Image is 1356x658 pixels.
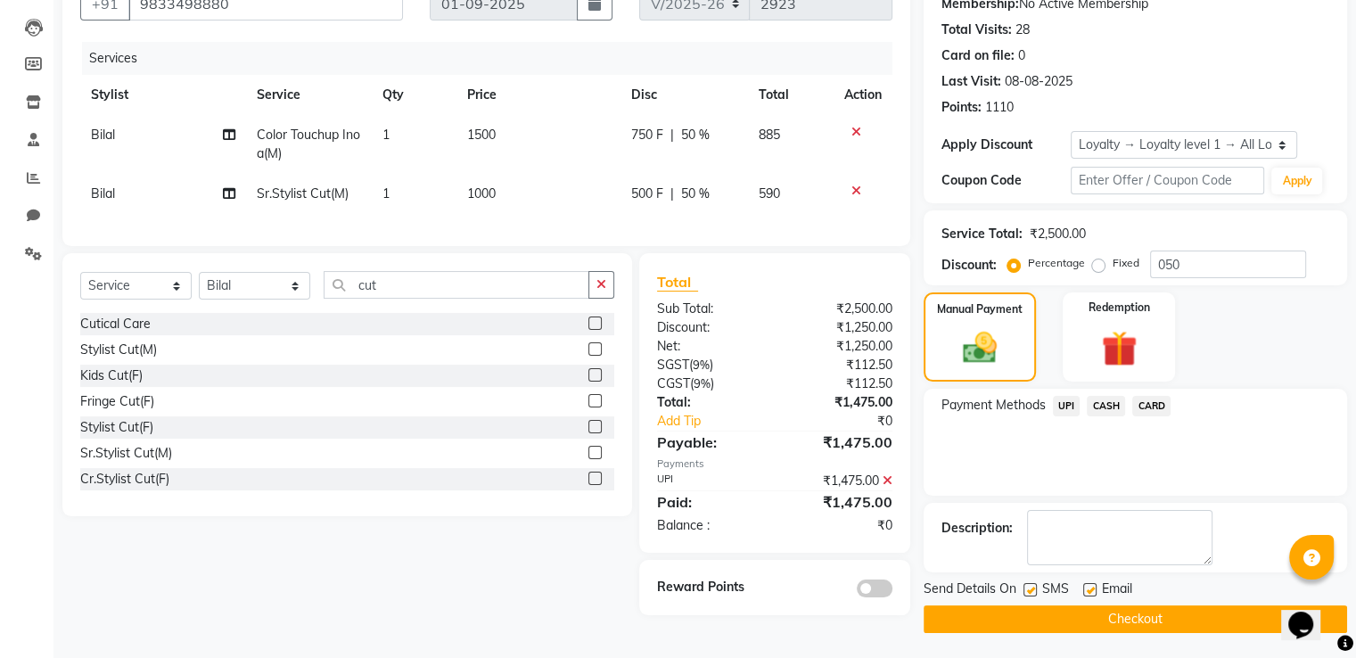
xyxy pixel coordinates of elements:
div: Last Visit: [941,72,1001,91]
div: ₹1,475.00 [775,472,906,490]
div: ₹2,500.00 [1030,225,1086,243]
label: Percentage [1028,255,1085,271]
span: 50 % [681,126,710,144]
div: 28 [1015,21,1030,39]
div: Coupon Code [941,171,1071,190]
span: | [670,126,674,144]
div: Kids Cut(F) [80,366,143,385]
div: UPI [644,472,775,490]
span: Bilal [91,185,115,202]
img: _gift.svg [1090,326,1148,371]
div: ₹2,500.00 [775,300,906,318]
div: Stylist Cut(F) [80,418,153,437]
span: Bilal [91,127,115,143]
label: Manual Payment [937,301,1023,317]
span: 50 % [681,185,710,203]
div: Paid: [644,491,775,513]
div: Payable: [644,432,775,453]
th: Service [246,75,373,115]
label: Fixed [1113,255,1139,271]
th: Stylist [80,75,246,115]
span: Total [657,273,698,292]
span: 9% [694,376,711,391]
div: ( ) [644,374,775,393]
div: ₹112.50 [775,374,906,393]
th: Action [834,75,892,115]
div: Discount: [941,256,997,275]
input: Search or Scan [324,271,589,299]
a: Add Tip [644,412,796,431]
div: Points: [941,98,982,117]
span: Send Details On [924,580,1016,602]
div: Total Visits: [941,21,1012,39]
span: CGST [657,375,690,391]
div: Fringe Cut(F) [80,392,154,411]
th: Qty [372,75,456,115]
div: Stylist Cut(M) [80,341,157,359]
div: Cutical Care [80,315,151,333]
div: Card on file: [941,46,1015,65]
div: ₹112.50 [775,356,906,374]
span: 1000 [467,185,496,202]
span: Payment Methods [941,396,1046,415]
div: ₹0 [775,516,906,535]
div: Sub Total: [644,300,775,318]
th: Price [456,75,621,115]
span: 9% [693,358,710,372]
div: 0 [1018,46,1025,65]
div: 1110 [985,98,1014,117]
span: Email [1102,580,1132,602]
img: _cash.svg [952,328,1007,367]
button: Checkout [924,605,1347,633]
span: 1 [382,185,390,202]
div: Cr.Stylist Cut(F) [80,470,169,489]
label: Redemption [1089,300,1150,316]
span: CARD [1132,396,1171,416]
div: Services [82,42,906,75]
span: 500 F [631,185,663,203]
div: ₹1,250.00 [775,318,906,337]
span: Sr.Stylist Cut(M) [257,185,349,202]
span: Color Touchup Inoa(M) [257,127,360,161]
div: Description: [941,519,1013,538]
div: ( ) [644,356,775,374]
div: ₹1,250.00 [775,337,906,356]
div: Balance : [644,516,775,535]
span: CASH [1087,396,1125,416]
span: 885 [759,127,780,143]
div: ₹1,475.00 [775,432,906,453]
div: Reward Points [644,578,775,597]
div: ₹0 [796,412,905,431]
button: Apply [1271,168,1322,194]
span: SGST [657,357,689,373]
span: 1500 [467,127,496,143]
div: Sr.Stylist Cut(M) [80,444,172,463]
div: Service Total: [941,225,1023,243]
span: | [670,185,674,203]
iframe: chat widget [1281,587,1338,640]
span: SMS [1042,580,1069,602]
span: UPI [1053,396,1081,416]
div: ₹1,475.00 [775,491,906,513]
th: Disc [620,75,748,115]
div: Total: [644,393,775,412]
div: Discount: [644,318,775,337]
th: Total [748,75,834,115]
input: Enter Offer / Coupon Code [1071,167,1265,194]
div: Payments [657,456,892,472]
span: 590 [759,185,780,202]
div: Apply Discount [941,136,1071,154]
span: 1 [382,127,390,143]
div: ₹1,475.00 [775,393,906,412]
div: Net: [644,337,775,356]
div: 08-08-2025 [1005,72,1072,91]
span: 750 F [631,126,663,144]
